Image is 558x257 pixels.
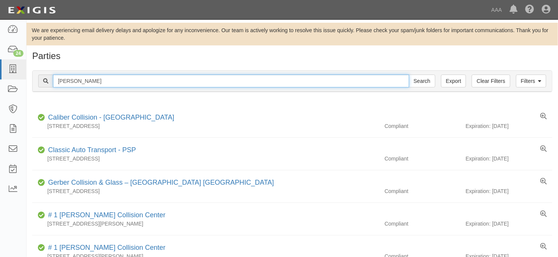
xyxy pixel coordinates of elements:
[32,155,379,162] div: [STREET_ADDRESS]
[38,245,45,251] i: Compliant
[32,220,379,227] div: [STREET_ADDRESS][PERSON_NAME]
[379,187,466,195] div: Compliant
[540,113,547,120] a: View results summary
[38,180,45,185] i: Compliant
[379,155,466,162] div: Compliant
[26,26,558,42] div: We are experiencing email delivery delays and apologize for any inconvenience. Our team is active...
[53,75,409,87] input: Search
[32,187,379,195] div: [STREET_ADDRESS]
[540,243,547,251] a: View results summary
[32,51,552,61] h1: Parties
[48,244,165,251] a: # 1 [PERSON_NAME] Collision Center
[45,243,165,253] div: # 1 Cochran Collision Center
[540,145,547,153] a: View results summary
[466,122,552,130] div: Expiration: [DATE]
[540,210,547,218] a: View results summary
[48,211,165,219] a: # 1 [PERSON_NAME] Collision Center
[38,115,45,120] i: Compliant
[488,2,506,17] a: AAA
[516,75,546,87] a: Filters
[45,210,165,220] div: # 1 Cochran Collision Center
[45,145,136,155] div: Classic Auto Transport - PSP
[45,113,174,123] div: Caliber Collision - Gainesville
[32,122,379,130] div: [STREET_ADDRESS]
[379,220,466,227] div: Compliant
[6,3,58,17] img: logo-5460c22ac91f19d4615b14bd174203de0afe785f0fc80cf4dbbc73dc1793850b.png
[525,5,534,14] i: Help Center - Complianz
[48,146,136,154] a: Classic Auto Transport - PSP
[409,75,435,87] input: Search
[466,220,552,227] div: Expiration: [DATE]
[13,50,23,57] div: 24
[45,178,274,188] div: Gerber Collision & Glass – Houston Brighton
[38,213,45,218] i: Compliant
[48,179,274,186] a: Gerber Collision & Glass – [GEOGRAPHIC_DATA] [GEOGRAPHIC_DATA]
[441,75,466,87] a: Export
[48,114,174,121] a: Caliber Collision - [GEOGRAPHIC_DATA]
[379,122,466,130] div: Compliant
[472,75,510,87] a: Clear Filters
[466,187,552,195] div: Expiration: [DATE]
[466,155,552,162] div: Expiration: [DATE]
[38,148,45,153] i: Compliant
[540,178,547,185] a: View results summary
